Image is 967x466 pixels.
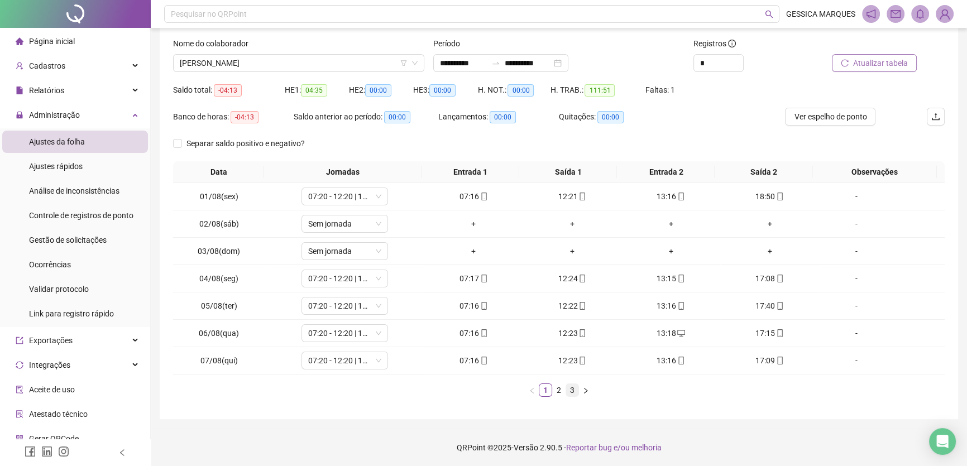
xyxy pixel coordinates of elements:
span: export [16,337,23,344]
a: 3 [566,384,578,396]
span: Registros [693,37,736,50]
span: 07:20 - 12:20 | 13:20 - 17:08 [308,297,381,314]
div: 17:09 [725,354,815,367]
span: 07:20 - 12:20 | 13:20 - 17:08 [308,188,381,205]
label: Período [433,37,467,50]
span: down [375,220,382,227]
li: Página anterior [525,383,539,397]
span: down [375,275,382,282]
div: Saldo total: [173,84,285,97]
button: right [579,383,592,397]
th: Entrada 1 [422,161,519,183]
span: 07:20 - 12:20 | 13:20 - 17:08 [308,352,381,369]
div: + [626,245,716,257]
th: Data [173,161,264,183]
span: Aceite de uso [29,385,75,394]
span: Relatórios [29,86,64,95]
span: Link para registro rápido [29,309,114,318]
li: 1 [539,383,552,397]
div: + [725,245,815,257]
div: - [824,190,889,203]
span: Atestado técnico [29,410,88,419]
div: 07:16 [429,327,519,339]
span: 06/08(qua) [199,329,239,338]
li: 3 [566,383,579,397]
span: Análise de inconsistências [29,186,119,195]
th: Entrada 2 [617,161,715,183]
span: desktop [676,329,685,337]
div: 17:15 [725,327,815,339]
span: mobile [775,193,784,200]
span: Ajustes da folha [29,137,85,146]
div: 07:16 [429,300,519,312]
div: + [725,218,815,230]
th: Observações [812,161,937,183]
span: audit [16,386,23,393]
div: - [824,272,889,285]
div: + [429,218,519,230]
div: HE 3: [413,84,477,97]
span: search [765,10,773,18]
span: info-circle [728,40,736,47]
div: HE 2: [349,84,413,97]
div: + [626,218,716,230]
span: right [582,387,589,394]
span: lock [16,111,23,119]
span: 07:20 - 12:20 | 13:20 - 17:08 [308,270,381,287]
span: down [375,357,382,364]
div: - [824,300,889,312]
span: Gerar QRCode [29,434,79,443]
span: mobile [577,275,586,282]
span: Faltas: 1 [645,85,674,94]
button: Atualizar tabela [832,54,917,72]
span: Exportações [29,336,73,345]
span: sync [16,361,23,369]
div: 17:40 [725,300,815,312]
span: 07:20 - 12:20 | 13:20 - 17:08 [308,325,381,342]
span: 07/08(qui) [200,356,238,365]
label: Nome do colaborador [173,37,256,50]
span: down [375,193,382,200]
span: Reportar bug e/ou melhoria [566,443,662,452]
span: ADRIANA RODRIGUES FERREIRA [180,55,418,71]
span: mobile [676,357,685,364]
li: 2 [552,383,566,397]
span: 04/08(seg) [199,274,238,283]
div: 13:15 [626,272,716,285]
span: mobile [676,193,685,200]
span: Ocorrências [29,260,71,269]
span: Versão [514,443,538,452]
span: mobile [479,193,488,200]
div: 07:17 [429,272,519,285]
div: 17:08 [725,272,815,285]
div: 12:21 [528,190,617,203]
div: - [824,354,889,367]
img: 84574 [936,6,953,22]
div: 13:16 [626,354,716,367]
span: 00:00 [384,111,410,123]
span: solution [16,410,23,418]
span: mobile [479,302,488,310]
span: down [375,330,382,337]
div: 18:50 [725,190,815,203]
span: 04:35 [301,84,327,97]
div: 07:16 [429,190,519,203]
span: 01/08(sex) [200,192,238,201]
span: mobile [479,357,488,364]
span: mobile [577,302,586,310]
li: Próxima página [579,383,592,397]
div: + [528,218,617,230]
span: Sem jornada [308,243,381,260]
div: H. NOT.: [477,84,550,97]
span: mobile [577,329,586,337]
span: to [491,59,500,68]
div: 12:22 [528,300,617,312]
a: 1 [539,384,552,396]
div: + [528,245,617,257]
span: Administração [29,111,80,119]
span: Integrações [29,361,70,369]
div: - [824,218,889,230]
span: mail [891,9,901,19]
span: Controle de registros de ponto [29,211,133,220]
span: user-add [16,62,23,70]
